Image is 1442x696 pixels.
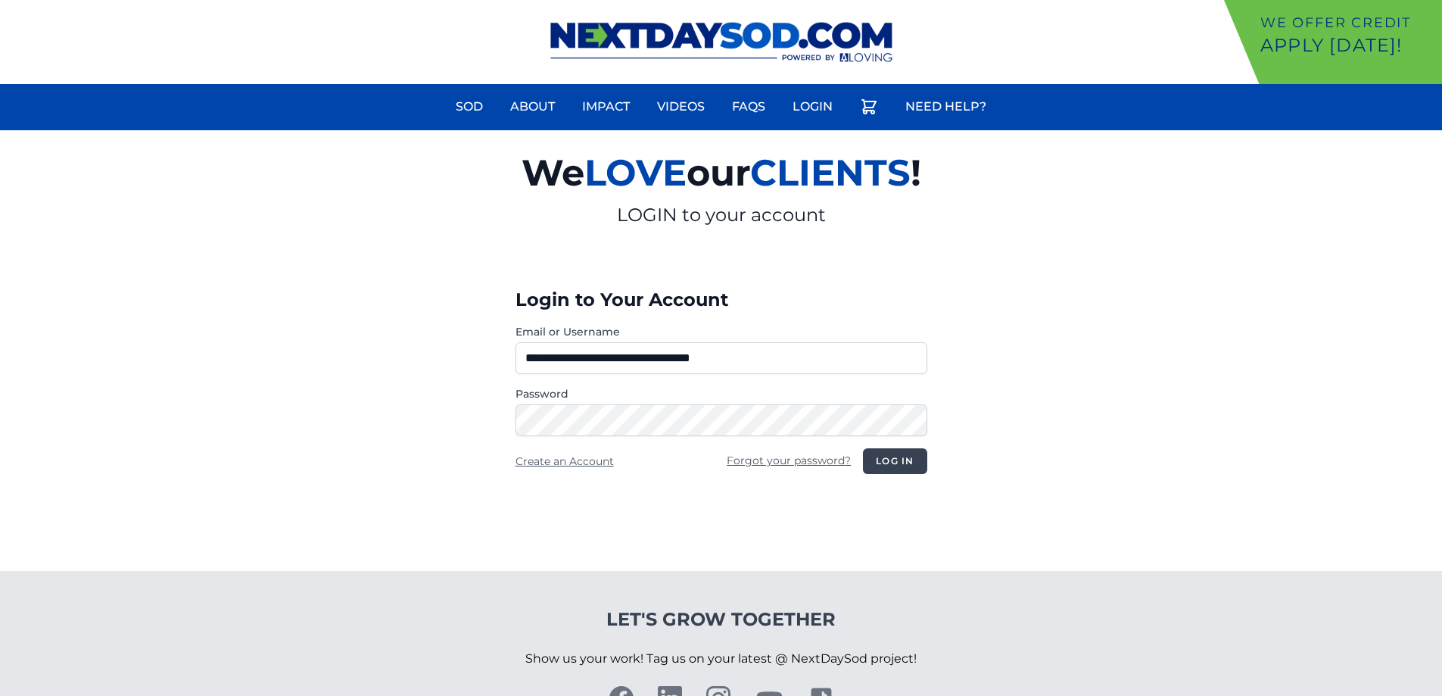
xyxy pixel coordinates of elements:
[648,89,714,125] a: Videos
[573,89,639,125] a: Impact
[515,454,614,468] a: Create an Account
[515,324,927,339] label: Email or Username
[783,89,842,125] a: Login
[447,89,492,125] a: Sod
[584,151,687,195] span: LOVE
[1260,12,1436,33] p: We offer Credit
[525,632,917,686] p: Show us your work! Tag us on your latest @ NextDaySod project!
[501,89,564,125] a: About
[896,89,995,125] a: Need Help?
[525,607,917,632] h4: Let's Grow Together
[750,151,911,195] span: CLIENTS
[515,288,927,312] h3: Login to Your Account
[346,142,1097,203] h2: We our !
[1260,33,1436,58] p: Apply [DATE]!
[515,386,927,401] label: Password
[346,203,1097,227] p: LOGIN to your account
[723,89,774,125] a: FAQs
[863,448,927,474] button: Log in
[727,454,851,467] a: Forgot your password?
